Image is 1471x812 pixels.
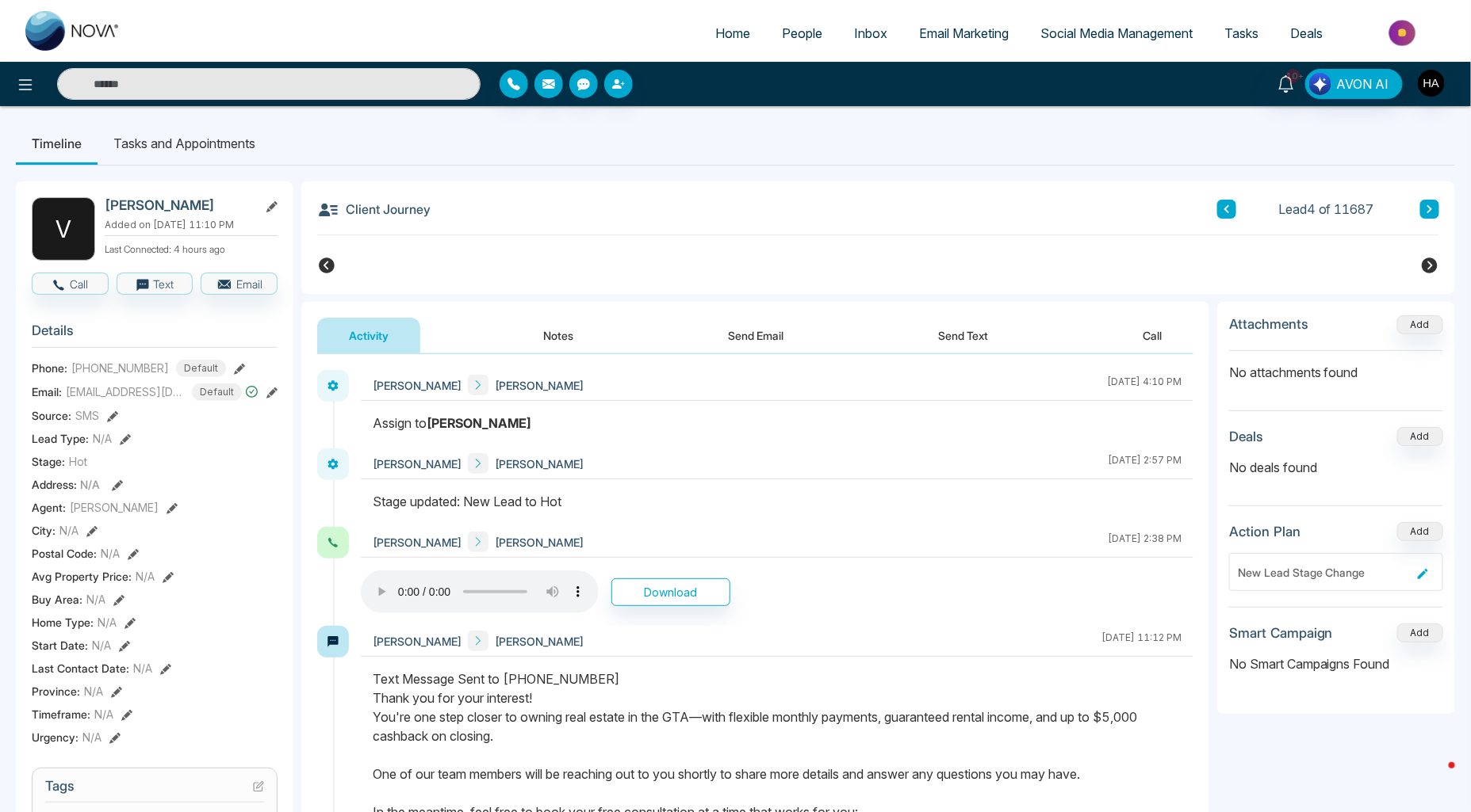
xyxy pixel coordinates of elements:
h3: Action Plan [1229,524,1301,539]
button: Email [201,273,278,295]
span: Add [1397,317,1443,330]
span: N/A [82,729,102,745]
div: [DATE] 2:57 PM [1108,453,1182,474]
span: People [782,25,822,41]
div: [DATE] 4:10 PM [1107,375,1182,395]
button: Activity [317,318,420,353]
a: Deals [1274,18,1339,48]
span: Buy Area : [32,591,82,608]
a: Tasks [1209,18,1274,48]
span: [PERSON_NAME] [495,633,584,650]
span: N/A [101,545,120,562]
img: User Avatar [1418,70,1445,97]
span: Lead Type: [32,430,89,447]
span: N/A [92,637,111,654]
span: [PERSON_NAME] [373,534,462,551]
button: Add [1397,522,1443,541]
span: Social Media Management [1040,25,1193,41]
span: [PERSON_NAME] [495,377,584,394]
h3: Deals [1229,429,1263,444]
button: Add [1397,427,1443,446]
span: Hot [69,453,87,470]
h3: Tags [45,778,264,802]
span: [PERSON_NAME] [70,499,159,516]
button: Add [1397,315,1443,334]
p: No deals found [1229,458,1443,477]
img: Nova CRM Logo [25,11,121,51]
img: Lead Flow [1309,73,1331,95]
div: New Lead Stage Change [1238,564,1412,581]
span: N/A [84,683,103,700]
span: City : [32,522,56,539]
span: 10+ [1286,69,1301,83]
p: No attachments found [1229,351,1443,382]
a: People [766,18,838,48]
span: Timeframe : [32,706,90,722]
li: Timeline [16,122,98,165]
button: Download [611,578,730,606]
div: [DATE] 11:12 PM [1101,631,1182,651]
button: Notes [511,318,605,353]
span: Home Type : [32,614,94,631]
span: [PERSON_NAME] [495,534,584,551]
span: SMS [75,407,99,424]
span: AVON AI [1337,74,1389,93]
li: Tasks and Appointments [98,122,271,165]
h3: Smart Campaign [1229,625,1333,641]
span: Lead 4 of 11687 [1278,200,1374,219]
div: V [32,197,95,261]
span: Address: [32,476,100,493]
span: N/A [80,478,100,491]
span: Email Marketing [919,25,1009,41]
span: [PERSON_NAME] [373,377,462,394]
span: Tasks [1224,25,1258,41]
p: Added on [DATE] 11:10 PM [105,218,278,232]
span: N/A [133,660,152,677]
div: [DATE] 2:38 PM [1108,532,1182,552]
span: Source: [32,407,71,424]
span: [PERSON_NAME] [495,456,584,472]
button: Call [1111,318,1193,353]
span: N/A [98,614,117,631]
span: Province : [32,683,80,700]
a: Email Marketing [903,18,1025,48]
span: N/A [93,430,112,447]
h2: [PERSON_NAME] [105,197,252,213]
span: N/A [59,522,79,539]
span: N/A [94,706,113,722]
a: Home [699,18,766,48]
p: No Smart Campaigns Found [1229,654,1443,673]
h3: Attachments [1229,316,1308,332]
button: Send Text [906,318,1020,353]
span: N/A [136,568,155,585]
span: Inbox [854,25,887,41]
span: Postal Code : [32,545,97,562]
h3: Details [32,322,278,347]
button: Text [117,273,193,295]
span: Email: [32,383,62,400]
span: [EMAIL_ADDRESS][DOMAIN_NAME] [66,383,185,400]
span: Default [176,360,226,377]
span: [PERSON_NAME] [373,456,462,472]
span: Agent: [32,499,66,516]
span: Last Contact Date : [32,660,129,677]
h3: Client Journey [317,197,431,221]
button: AVON AI [1305,69,1403,99]
p: Last Connected: 4 hours ago [105,239,278,257]
span: Avg Property Price : [32,568,132,585]
span: Phone: [32,360,67,376]
a: Social Media Management [1025,18,1209,48]
img: Market-place.gif [1347,15,1461,51]
span: [PERSON_NAME] [373,633,462,650]
span: Default [192,383,242,401]
span: Urgency : [32,729,79,745]
a: 10+ [1267,69,1305,97]
button: Call [32,273,109,295]
span: N/A [86,591,105,608]
button: Add [1397,623,1443,642]
iframe: Intercom live chat [1417,758,1455,796]
button: Send Email [696,318,815,353]
span: [PHONE_NUMBER] [71,360,169,376]
span: Deals [1290,25,1323,41]
span: Home [715,25,750,41]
